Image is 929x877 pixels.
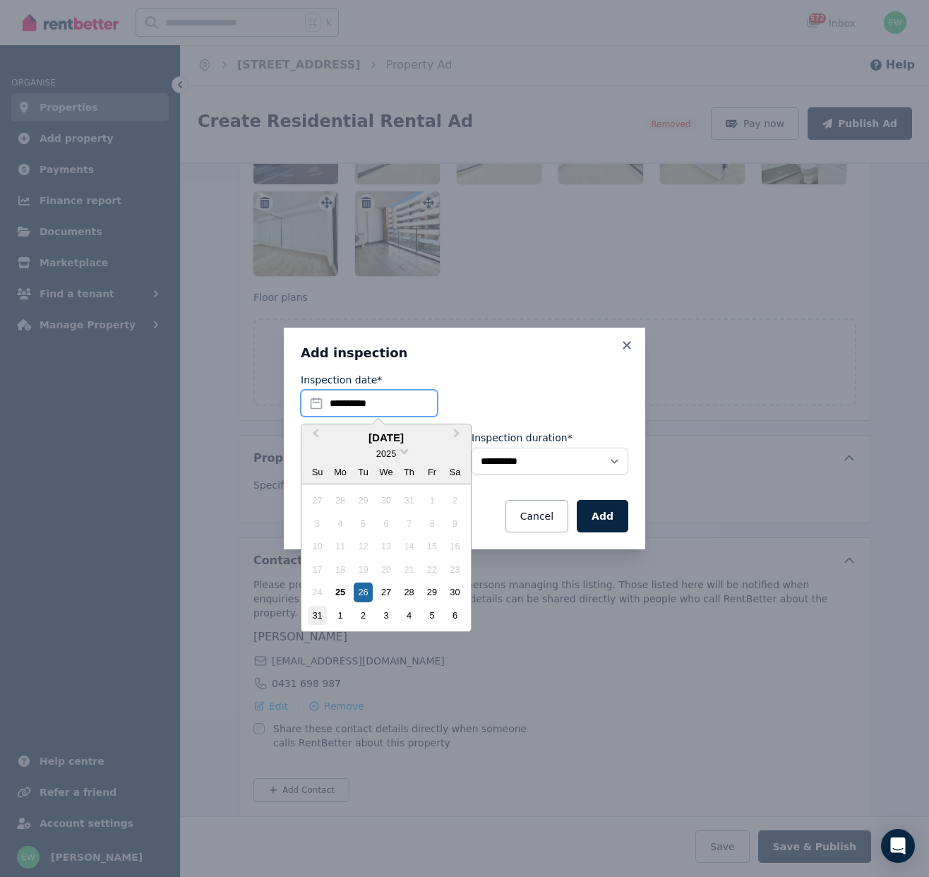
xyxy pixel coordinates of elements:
div: Fr [422,463,441,482]
div: Open Intercom Messenger [881,829,915,863]
div: Choose Monday, September 1st, 2025 [331,606,350,625]
div: Not available Thursday, August 7th, 2025 [400,514,419,533]
div: Not available Saturday, August 9th, 2025 [445,514,464,533]
div: Not available Saturday, August 16th, 2025 [445,537,464,556]
div: Not available Sunday, August 3rd, 2025 [308,514,327,533]
div: Choose Tuesday, September 2nd, 2025 [354,606,373,625]
div: Not available Friday, August 1st, 2025 [422,491,441,510]
div: Not available Monday, July 28th, 2025 [331,491,350,510]
div: Not available Thursday, August 14th, 2025 [400,537,419,556]
span: 2025 [376,448,396,459]
div: Choose Thursday, September 4th, 2025 [400,606,419,625]
div: Mo [331,463,350,482]
div: Not available Friday, August 15th, 2025 [422,537,441,556]
div: Choose Saturday, September 6th, 2025 [445,606,464,625]
div: Choose Thursday, August 28th, 2025 [400,583,419,602]
label: Inspection date* [301,373,382,387]
div: Not available Tuesday, July 29th, 2025 [354,491,373,510]
button: Cancel [505,500,568,532]
div: Choose Wednesday, August 27th, 2025 [376,583,395,602]
div: Th [400,463,419,482]
div: Tu [354,463,373,482]
div: Not available Friday, August 22nd, 2025 [422,560,441,579]
div: Not available Wednesday, August 6th, 2025 [376,514,395,533]
div: Not available Wednesday, August 13th, 2025 [376,537,395,556]
div: Not available Thursday, August 21st, 2025 [400,560,419,579]
div: Not available Saturday, August 2nd, 2025 [445,491,464,510]
button: Add [577,500,628,532]
div: Not available Wednesday, July 30th, 2025 [376,491,395,510]
label: Inspection duration* [472,431,573,445]
div: month 2025-08 [306,489,466,627]
h3: Add inspection [301,345,628,362]
div: Choose Wednesday, September 3rd, 2025 [376,606,395,625]
div: Not available Thursday, July 31st, 2025 [400,491,419,510]
button: Previous Month [303,426,325,448]
div: Not available Monday, August 4th, 2025 [331,514,350,533]
div: Su [308,463,327,482]
div: Not available Saturday, August 23rd, 2025 [445,560,464,579]
div: Choose Monday, August 25th, 2025 [331,583,350,602]
div: Choose Tuesday, August 26th, 2025 [354,583,373,602]
div: Not available Sunday, July 27th, 2025 [308,491,327,510]
button: Next Month [447,426,469,448]
div: Not available Sunday, August 17th, 2025 [308,560,327,579]
div: Not available Tuesday, August 5th, 2025 [354,514,373,533]
div: Choose Friday, September 5th, 2025 [422,606,441,625]
div: Not available Wednesday, August 20th, 2025 [376,560,395,579]
div: Sa [445,463,464,482]
div: We [376,463,395,482]
div: [DATE] [301,430,471,446]
div: Choose Saturday, August 30th, 2025 [445,583,464,602]
div: Not available Monday, August 18th, 2025 [331,560,350,579]
div: Choose Sunday, August 31st, 2025 [308,606,327,625]
div: Not available Sunday, August 24th, 2025 [308,583,327,602]
div: Not available Tuesday, August 19th, 2025 [354,560,373,579]
div: Choose Friday, August 29th, 2025 [422,583,441,602]
div: Not available Sunday, August 10th, 2025 [308,537,327,556]
div: Not available Friday, August 8th, 2025 [422,514,441,533]
div: Not available Monday, August 11th, 2025 [331,537,350,556]
div: Not available Tuesday, August 12th, 2025 [354,537,373,556]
